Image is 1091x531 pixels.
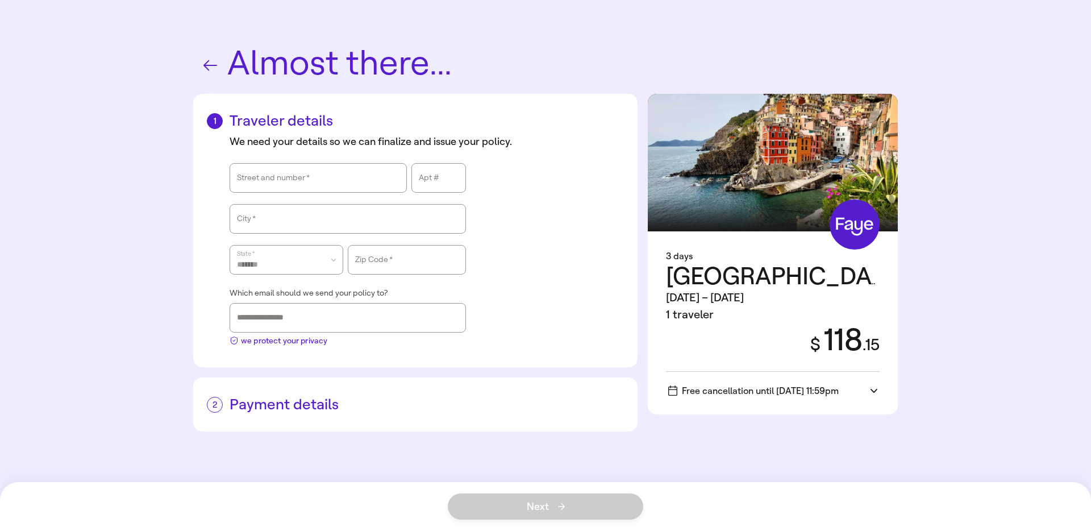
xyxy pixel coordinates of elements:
[666,262,905,291] span: [GEOGRAPHIC_DATA]
[668,385,839,396] span: Free cancellation until [DATE] 11:59pm
[527,501,565,512] span: Next
[797,323,880,357] div: 118
[236,248,256,259] label: State
[207,396,624,413] h2: Payment details
[448,493,643,520] button: Next
[230,288,388,298] span: Which email should we send your policy to?
[666,250,880,263] div: 3 days
[230,134,624,150] div: We need your details so we can finalize and issue your policy.
[230,333,327,347] button: we protect your privacy
[863,335,880,354] span: . 15
[193,45,898,82] h1: Almost there...
[241,335,327,347] span: we protect your privacy
[810,334,821,355] span: $
[666,289,880,306] div: [DATE] – [DATE]
[207,112,624,130] h2: Traveler details
[419,165,459,191] input: Apartment number
[666,306,880,323] div: 1 traveler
